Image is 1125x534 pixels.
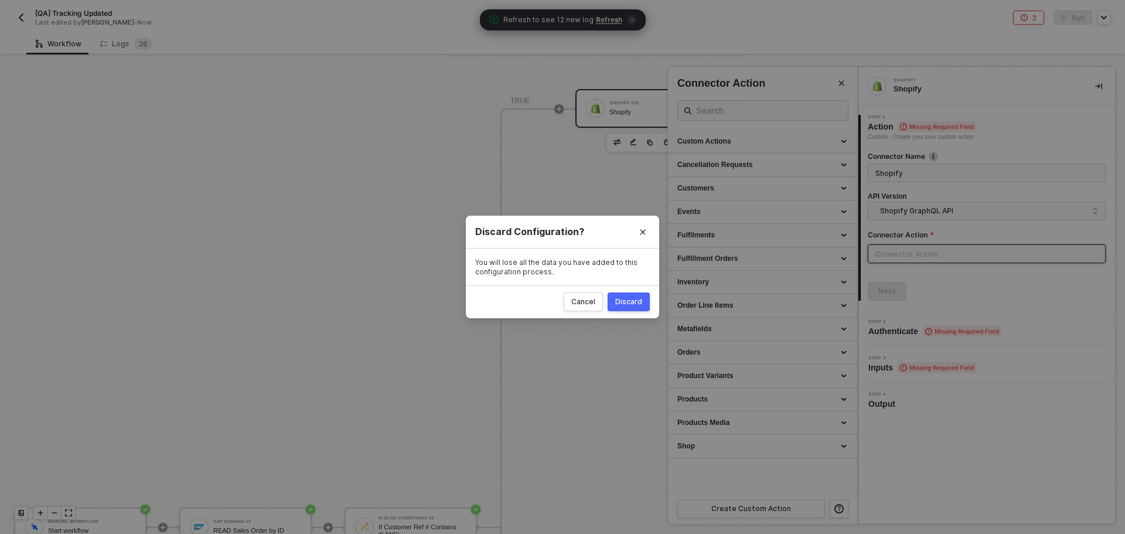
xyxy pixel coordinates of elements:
[564,292,603,311] button: Cancel
[571,297,595,307] div: Cancel
[615,297,642,307] div: Discard
[626,216,659,249] button: Close
[475,258,650,276] div: You will lose all the data you have added to this configuration process.
[608,292,650,311] button: Discard
[475,226,650,238] div: Discard Configuration?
